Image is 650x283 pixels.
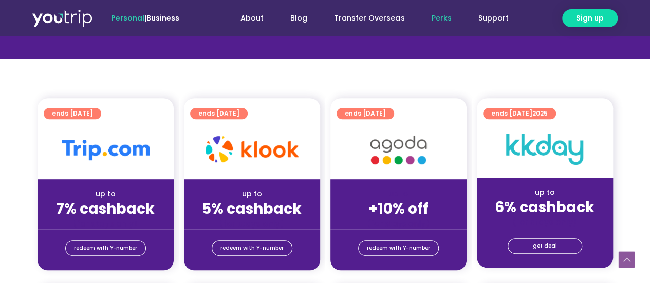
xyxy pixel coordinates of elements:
strong: +10% off [368,199,429,219]
span: redeem with Y-number [220,241,284,255]
a: ends [DATE]2025 [483,108,556,119]
strong: 7% cashback [56,199,155,219]
span: | [111,13,179,23]
a: Blog [277,9,321,28]
span: ends [DATE] [345,108,386,119]
a: Business [146,13,179,23]
span: Sign up [576,13,604,24]
a: redeem with Y-number [65,240,146,256]
span: up to [389,188,408,199]
a: redeem with Y-number [212,240,292,256]
div: up to [485,187,605,198]
a: About [227,9,277,28]
span: get deal [533,239,557,253]
a: ends [DATE] [337,108,394,119]
a: Transfer Overseas [321,9,418,28]
a: redeem with Y-number [358,240,439,256]
div: (for stays only) [192,218,312,229]
span: ends [DATE] [52,108,93,119]
a: Support [465,9,522,28]
a: ends [DATE] [190,108,248,119]
a: Perks [418,9,465,28]
a: Sign up [562,9,618,27]
span: redeem with Y-number [367,241,430,255]
a: ends [DATE] [44,108,101,119]
span: redeem with Y-number [74,241,137,255]
a: get deal [508,238,582,254]
div: (for stays only) [485,217,605,228]
div: (for stays only) [46,218,165,229]
nav: Menu [207,9,522,28]
div: (for stays only) [339,218,458,229]
span: 2025 [532,109,548,118]
strong: 6% cashback [495,197,595,217]
span: ends [DATE] [491,108,548,119]
strong: 5% cashback [202,199,302,219]
div: up to [46,188,165,199]
div: up to [192,188,312,199]
span: Personal [111,13,144,23]
span: ends [DATE] [198,108,239,119]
